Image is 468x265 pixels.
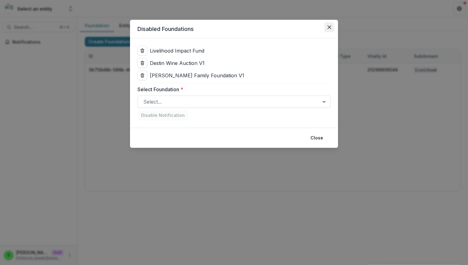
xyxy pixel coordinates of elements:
[137,46,147,56] button: delete
[150,47,204,54] p: Livelihood Impact Fund
[137,110,188,120] button: Disable Notification
[307,133,327,143] button: Close
[324,22,334,32] button: Close
[137,58,147,68] button: delete
[137,71,147,80] button: delete
[130,20,338,38] header: Disabled Foundations
[150,59,205,67] p: Destin Wine Auction V1
[137,86,327,93] label: Select Foundation
[150,72,244,79] p: [PERSON_NAME] Family Foundation V1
